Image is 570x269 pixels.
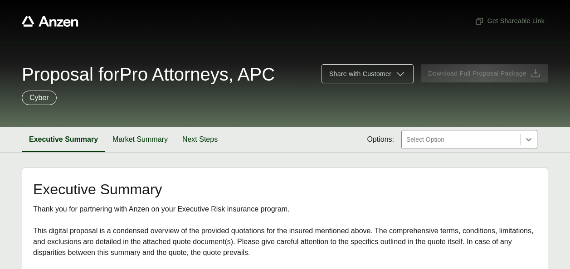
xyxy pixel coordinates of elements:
[329,69,391,79] span: Share with Customer
[29,92,49,103] p: Cyber
[105,127,175,152] button: Market Summary
[471,13,548,29] button: Get Shareable Link
[22,65,275,83] span: Proposal for Pro Attorneys, APC
[475,16,545,26] span: Get Shareable Link
[428,69,526,78] span: Download Full Proposal Package
[22,127,105,152] button: Executive Summary
[33,182,537,197] h2: Executive Summary
[33,204,537,258] div: Thank you for partnering with Anzen on your Executive Risk insurance program. This digital propos...
[322,64,414,83] button: Share with Customer
[175,127,225,152] button: Next Steps
[367,134,394,145] span: Options:
[22,16,78,27] a: Anzen website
